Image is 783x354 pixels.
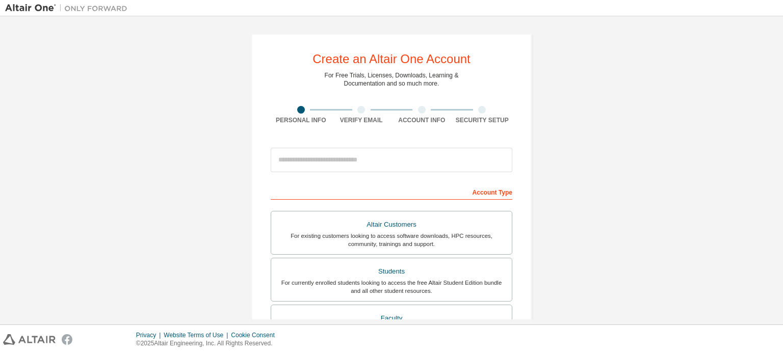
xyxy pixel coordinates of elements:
div: Website Terms of Use [164,331,231,339]
div: Faculty [277,311,506,325]
div: Students [277,264,506,279]
img: Altair One [5,3,133,13]
div: Verify Email [331,116,392,124]
div: For existing customers looking to access software downloads, HPC resources, community, trainings ... [277,232,506,248]
div: Security Setup [452,116,513,124]
p: © 2025 Altair Engineering, Inc. All Rights Reserved. [136,339,281,348]
div: Privacy [136,331,164,339]
div: Create an Altair One Account [312,53,471,65]
div: For Free Trials, Licenses, Downloads, Learning & Documentation and so much more. [325,71,459,88]
div: Altair Customers [277,217,506,232]
div: Account Type [271,183,512,200]
img: altair_logo.svg [3,334,56,345]
div: Account Info [391,116,452,124]
div: For currently enrolled students looking to access the free Altair Student Edition bundle and all ... [277,279,506,295]
img: facebook.svg [62,334,72,345]
div: Cookie Consent [231,331,280,339]
div: Personal Info [271,116,331,124]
